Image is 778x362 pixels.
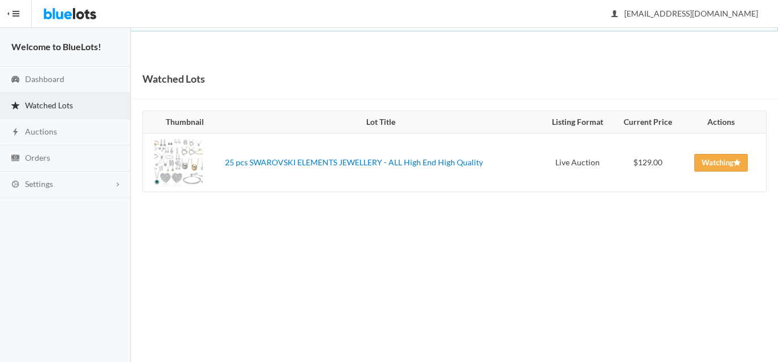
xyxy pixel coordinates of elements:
[682,111,766,134] th: Actions
[10,75,21,86] ion-icon: speedometer
[25,127,57,136] span: Auctions
[10,153,21,164] ion-icon: cash
[609,9,620,20] ion-icon: person
[225,157,483,167] a: 25 pcs SWAROVSKI ELEMENTS JEWELLERY - ALL High End High Quality
[612,9,758,18] span: [EMAIL_ADDRESS][DOMAIN_NAME]
[142,70,205,87] h1: Watched Lots
[10,101,21,112] ion-icon: star
[613,133,682,192] td: $129.00
[143,111,220,134] th: Thumbnail
[25,153,50,162] span: Orders
[10,127,21,138] ion-icon: flash
[541,111,613,134] th: Listing Format
[25,74,64,84] span: Dashboard
[10,180,21,190] ion-icon: cog
[541,133,613,192] td: Live Auction
[11,41,101,52] strong: Welcome to BlueLots!
[25,100,73,110] span: Watched Lots
[702,158,740,167] span: Watching
[25,179,53,189] span: Settings
[220,111,541,134] th: Lot Title
[694,154,748,172] a: Watching
[613,111,682,134] th: Current Price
